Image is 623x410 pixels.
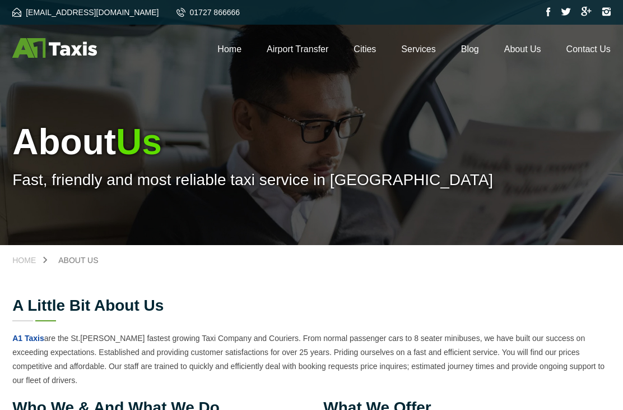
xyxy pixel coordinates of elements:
[116,122,162,162] span: Us
[354,44,376,54] a: Cities
[12,256,47,264] a: Home
[267,44,328,54] a: Airport Transfer
[12,8,159,17] a: [EMAIL_ADDRESS][DOMAIN_NAME]
[602,7,611,16] img: Instagram
[12,171,611,189] p: Fast, friendly and most reliable taxi service in [GEOGRAPHIC_DATA]
[12,121,611,163] h1: About
[12,331,611,388] p: are the St.[PERSON_NAME] fastest growing Taxi Company and Couriers. From normal passenger cars to...
[566,44,611,54] a: Contact Us
[561,8,571,16] img: Twitter
[12,334,44,343] a: A1 Taxis
[546,7,551,16] img: Facebook
[12,298,611,314] h2: A little bit about us
[217,44,241,54] a: Home
[401,44,435,54] a: Services
[12,38,97,58] img: A1 Taxis St Albans LTD
[461,44,479,54] a: Blog
[581,7,592,16] img: Google Plus
[176,8,240,17] a: 01727 866666
[47,256,109,264] a: About Us
[504,44,541,54] a: About Us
